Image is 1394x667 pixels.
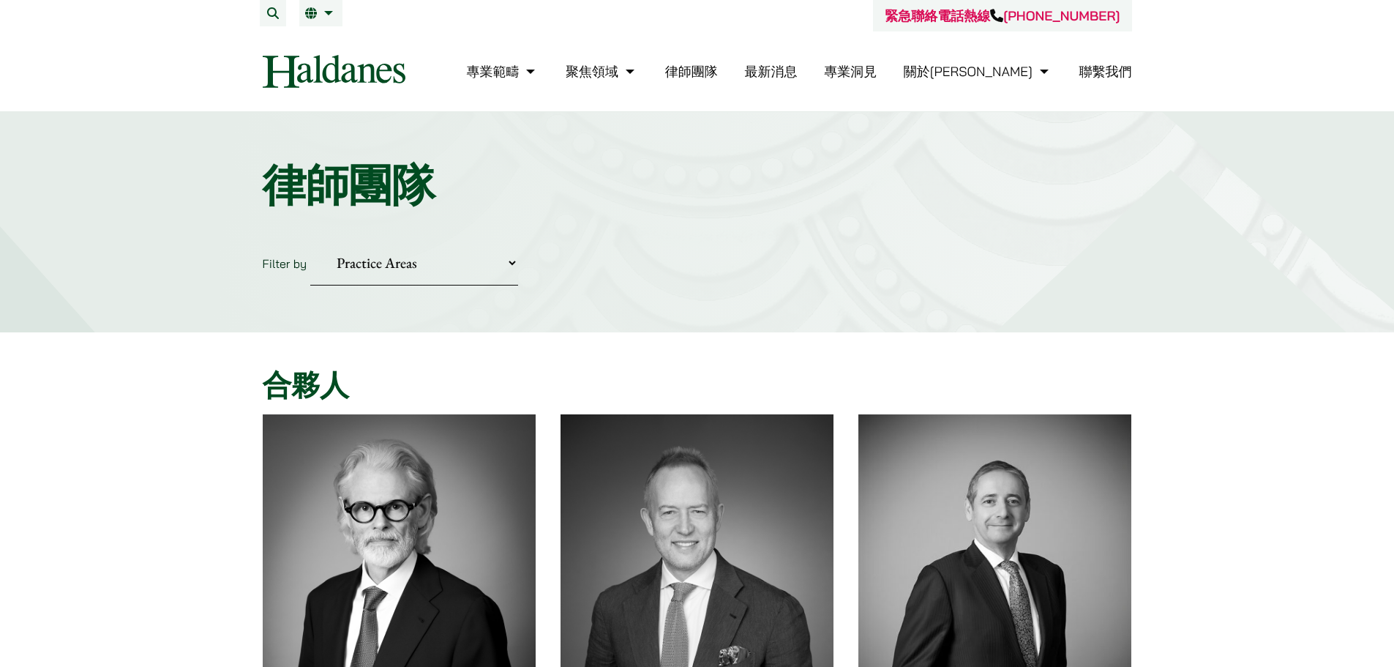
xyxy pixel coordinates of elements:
[665,63,718,80] a: 律師團隊
[744,63,797,80] a: 最新消息
[824,63,877,80] a: 專業洞見
[263,55,405,88] img: Logo of Haldanes
[263,368,1132,403] h2: 合夥人
[1079,63,1132,80] a: 聯繫我們
[885,7,1120,24] a: 緊急聯絡電話熱線[PHONE_NUMBER]
[263,159,1132,212] h1: 律師團隊
[904,63,1052,80] a: 關於何敦
[263,256,307,271] label: Filter by
[566,63,638,80] a: 聚焦領域
[305,7,337,19] a: 繁
[466,63,539,80] a: 專業範疇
